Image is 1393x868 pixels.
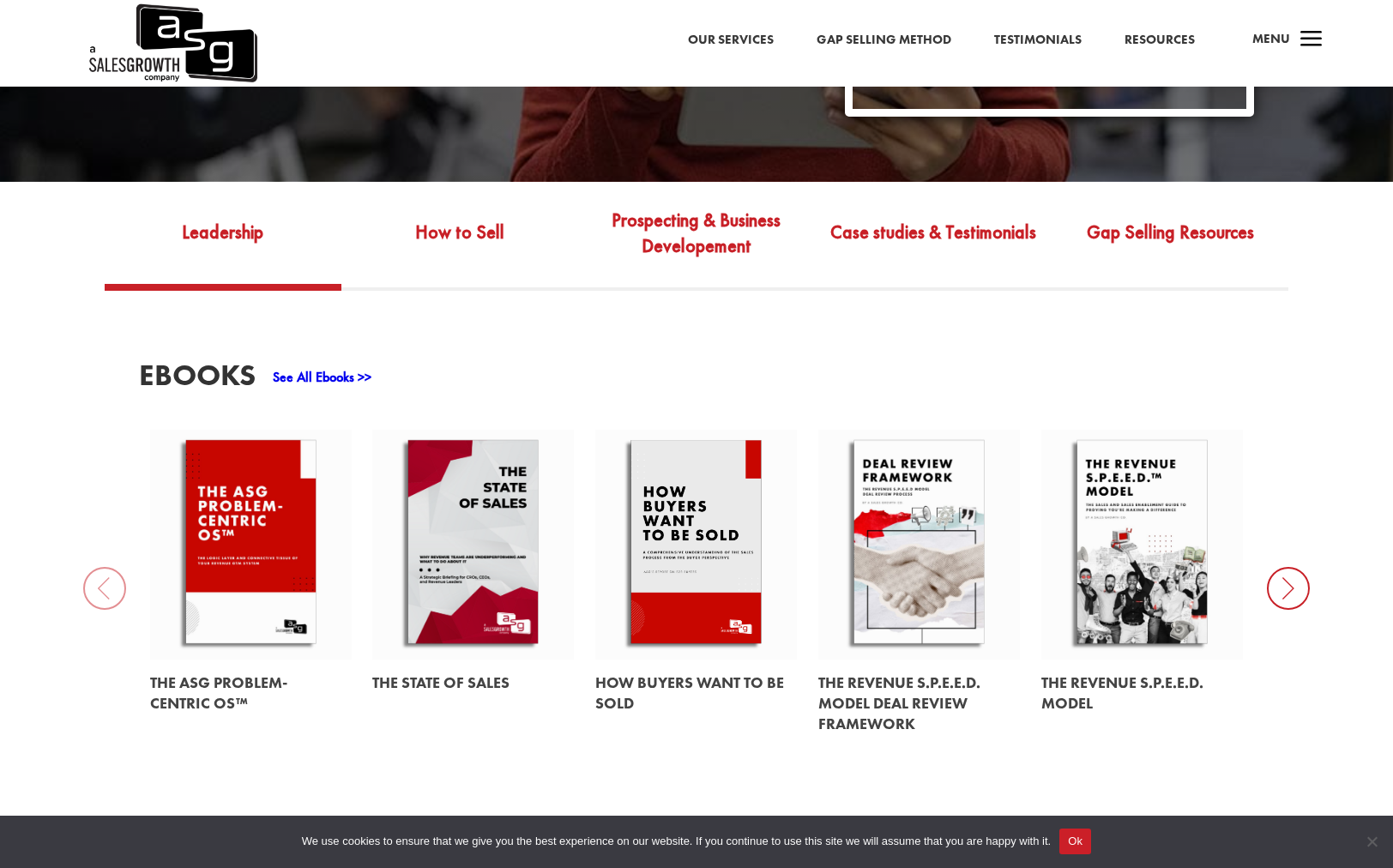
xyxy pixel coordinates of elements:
[578,205,815,286] a: Prospecting & Business Developement
[1125,29,1195,51] a: Resources
[1059,829,1091,854] button: Ok
[273,368,371,386] a: See All Ebooks >>
[1294,23,1329,57] span: a
[302,833,1051,850] span: We use cookies to ensure that we give you the best experience on our website. If you continue to ...
[817,29,951,51] a: Gap Selling Method
[1363,833,1380,850] span: No
[139,360,256,399] h3: EBooks
[815,205,1052,284] a: Case studies & Testimonials
[994,29,1082,51] a: Testimonials
[1252,30,1290,47] span: Menu
[105,205,341,284] a: Leadership
[341,205,578,284] a: How to Sell
[1052,205,1288,284] a: Gap Selling Resources
[688,29,774,51] a: Our Services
